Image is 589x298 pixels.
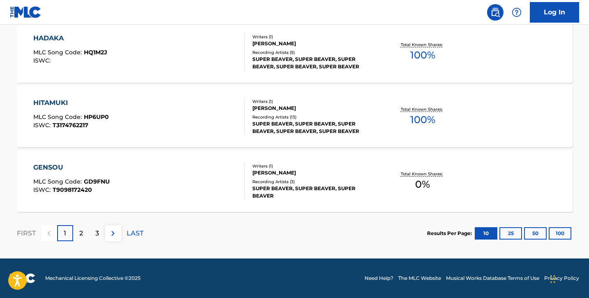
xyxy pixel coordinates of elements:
div: Recording Artists ( 3 ) [252,179,376,185]
a: HADAKAMLC Song Code:HQ1M2JISWC:Writers (1)[PERSON_NAME]Recording Artists (5)SUPER BEAVER, SUPER B... [17,21,573,83]
span: 0 % [415,177,430,192]
img: search [490,7,500,17]
img: logo [10,273,35,283]
div: SUPER BEAVER, SUPER BEAVER, SUPER BEAVER [252,185,376,200]
span: MLC Song Code : [33,113,84,121]
img: right [108,228,118,238]
div: SUPER BEAVER, SUPER BEAVER, SUPER BEAVER, SUPER BEAVER, SUPER BEAVER [252,56,376,70]
span: HP6UP0 [84,113,109,121]
p: Total Known Shares: [401,171,445,177]
p: 3 [95,228,99,238]
div: Writers ( 1 ) [252,163,376,169]
img: help [512,7,522,17]
div: Drag [550,267,555,291]
a: GENSOUMLC Song Code:GD9FNUISWC:T9098172420Writers (1)[PERSON_NAME]Recording Artists (3)SUPER BEAV... [17,150,573,212]
a: Privacy Policy [544,275,579,282]
div: Writers ( 1 ) [252,98,376,105]
div: [PERSON_NAME] [252,105,376,112]
div: Help [508,4,525,21]
p: 2 [79,228,83,238]
p: FIRST [17,228,36,238]
a: Need Help? [365,275,393,282]
span: MLC Song Code : [33,178,84,185]
a: Log In [530,2,579,23]
span: Mechanical Licensing Collective © 2025 [45,275,141,282]
a: The MLC Website [398,275,441,282]
span: HQ1M2J [84,49,107,56]
span: T9098172420 [53,186,92,193]
span: MLC Song Code : [33,49,84,56]
span: ISWC : [33,121,53,129]
p: Total Known Shares: [401,42,445,48]
div: SUPER BEAVER, SUPER BEAVER, SUPER BEAVER, SUPER BEAVER, SUPER BEAVER [252,120,376,135]
div: [PERSON_NAME] [252,169,376,177]
div: Recording Artists ( 13 ) [252,114,376,120]
p: Results Per Page: [427,230,474,237]
a: Public Search [487,4,504,21]
a: HITAMUKIMLC Song Code:HP6UP0ISWC:T3174762217Writers (1)[PERSON_NAME]Recording Artists (13)SUPER B... [17,86,573,147]
div: [PERSON_NAME] [252,40,376,47]
button: 50 [524,227,547,240]
iframe: Chat Widget [548,258,589,298]
div: HADAKA [33,33,107,43]
div: Recording Artists ( 5 ) [252,49,376,56]
p: 1 [64,228,66,238]
span: T3174762217 [53,121,88,129]
button: 100 [549,227,571,240]
div: GENSOU [33,163,110,172]
div: HITAMUKI [33,98,109,108]
button: 10 [475,227,497,240]
span: GD9FNU [84,178,110,185]
div: Writers ( 1 ) [252,34,376,40]
img: MLC Logo [10,6,42,18]
span: ISWC : [33,57,53,64]
span: ISWC : [33,186,53,193]
p: LAST [127,228,143,238]
p: Total Known Shares: [401,106,445,112]
span: 100 % [410,112,435,127]
button: 25 [499,227,522,240]
a: Musical Works Database Terms of Use [446,275,539,282]
span: 100 % [410,48,435,63]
